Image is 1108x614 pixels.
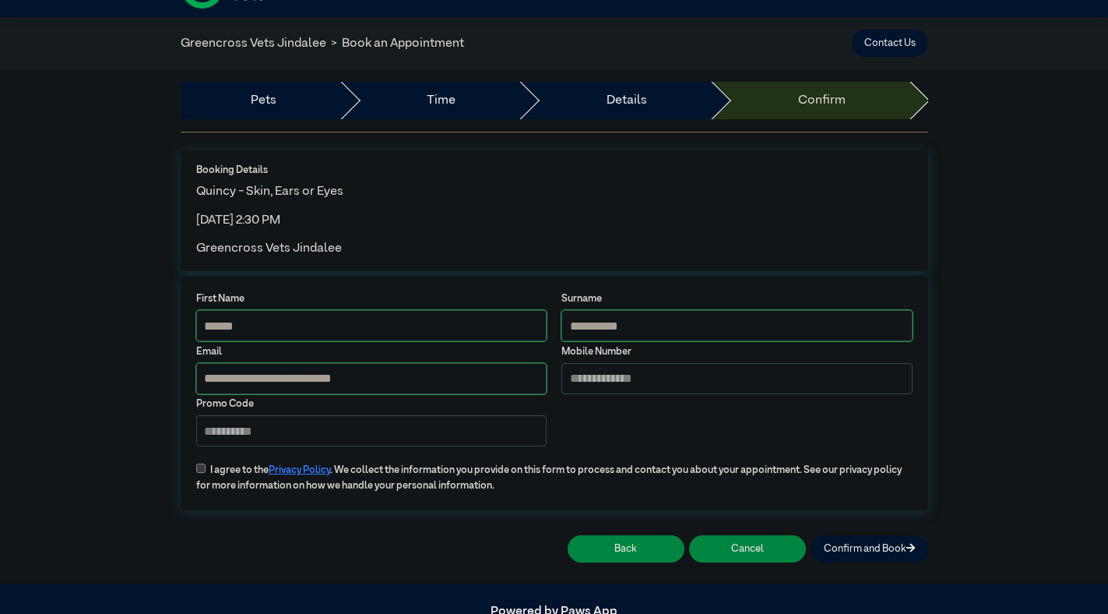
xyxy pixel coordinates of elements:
label: Booking Details [196,163,913,178]
a: Privacy Policy [269,465,330,475]
span: [DATE] 2:30 PM [196,214,280,227]
a: Details [607,91,647,110]
button: Cancel [689,535,806,563]
button: Contact Us [852,30,928,57]
a: Time [427,91,456,110]
a: Pets [251,91,276,110]
button: Back [568,535,684,563]
label: Surname [561,291,912,306]
span: Quincy - Skin, Ears or Eyes [196,185,343,198]
li: Book an Appointment [326,34,465,53]
input: I agree to thePrivacy Policy. We collect the information you provide on this form to process and ... [196,464,206,473]
span: Greencross Vets Jindalee [196,242,342,255]
label: I agree to the . We collect the information you provide on this form to process and contact you a... [188,453,920,493]
label: Promo Code [196,397,547,411]
label: Email [196,344,547,359]
label: First Name [196,291,547,306]
label: Mobile Number [561,344,912,359]
nav: breadcrumb [181,34,465,53]
button: Confirm and Book [811,535,928,563]
a: Greencross Vets Jindalee [181,37,326,50]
